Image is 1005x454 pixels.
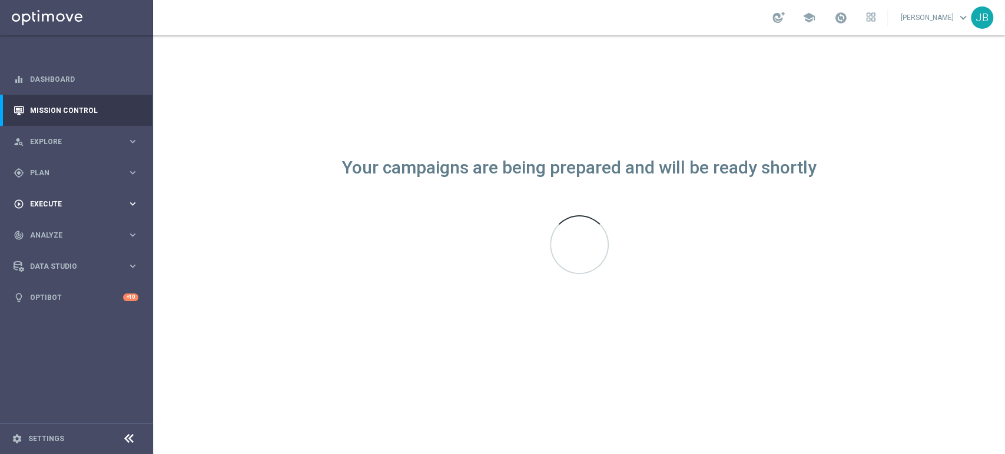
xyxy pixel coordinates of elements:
span: Explore [30,138,127,145]
div: Mission Control [14,95,138,126]
i: keyboard_arrow_right [127,167,138,178]
div: Optibot [14,282,138,313]
div: Explore [14,136,127,147]
i: gps_fixed [14,168,24,178]
i: person_search [14,136,24,147]
i: keyboard_arrow_right [127,136,138,147]
div: Execute [14,199,127,209]
i: keyboard_arrow_right [127,198,138,209]
div: Dashboard [14,64,138,95]
button: track_changes Analyze keyboard_arrow_right [13,231,139,240]
span: Execute [30,201,127,208]
div: Analyze [14,230,127,241]
a: [PERSON_NAME]keyboard_arrow_down [900,9,971,26]
span: keyboard_arrow_down [957,11,970,24]
button: equalizer Dashboard [13,75,139,84]
div: Plan [14,168,127,178]
a: Mission Control [30,95,138,126]
button: play_circle_outline Execute keyboard_arrow_right [13,199,139,209]
span: Analyze [30,232,127,239]
i: lightbulb [14,292,24,303]
div: +10 [123,293,138,301]
div: Data Studio [14,261,127,272]
button: lightbulb Optibot +10 [13,293,139,302]
i: equalizer [14,74,24,85]
button: person_search Explore keyboard_arrow_right [13,137,139,146]
a: Optibot [30,282,123,313]
i: play_circle_outline [14,199,24,209]
i: track_changes [14,230,24,241]
a: Dashboard [30,64,138,95]
button: Data Studio keyboard_arrow_right [13,262,139,271]
div: JB [971,6,993,29]
span: Plan [30,169,127,176]
span: school [802,11,815,24]
div: Your campaigns are being prepared and will be ready shortly [342,163,817,173]
i: keyboard_arrow_right [127,261,138,272]
a: Settings [28,435,64,442]
i: settings [12,433,22,444]
i: keyboard_arrow_right [127,229,138,241]
button: Mission Control [13,106,139,115]
button: gps_fixed Plan keyboard_arrow_right [13,168,139,178]
span: Data Studio [30,263,127,270]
